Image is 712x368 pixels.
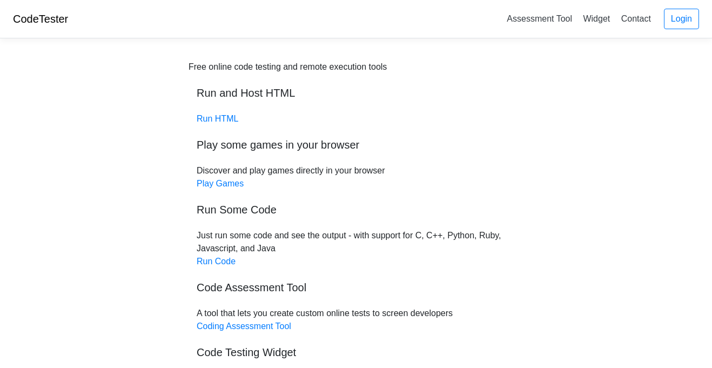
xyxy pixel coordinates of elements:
[197,322,291,331] a: Coding Assessment Tool
[502,10,576,28] a: Assessment Tool
[579,10,614,28] a: Widget
[617,10,655,28] a: Contact
[197,114,238,123] a: Run HTML
[664,9,699,29] a: Login
[189,61,387,73] div: Free online code testing and remote execution tools
[197,281,515,294] h5: Code Assessment Tool
[197,257,236,266] a: Run Code
[197,86,515,99] h5: Run and Host HTML
[197,138,515,151] h5: Play some games in your browser
[197,179,244,188] a: Play Games
[197,203,515,216] h5: Run Some Code
[197,346,515,359] h5: Code Testing Widget
[13,13,68,25] a: CodeTester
